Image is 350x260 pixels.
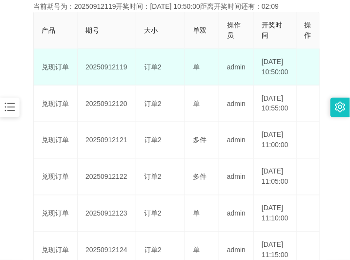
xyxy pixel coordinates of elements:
td: 兑现订单 [34,195,78,232]
i: 图标: bars [3,101,16,113]
td: 20250912120 [78,86,136,122]
td: 20250912122 [78,159,136,195]
td: 兑现订单 [34,49,78,86]
span: 多件 [193,173,206,181]
span: 单 [193,210,200,217]
span: 多件 [193,136,206,144]
td: admin [219,86,254,122]
td: [DATE] 11:00:00 [254,122,297,159]
span: 订单2 [144,210,162,217]
span: 产品 [41,26,55,34]
div: 当前期号为：20250912119开奖时间：[DATE] 10:50:00距离开奖时间还有：02:09 [33,1,317,12]
td: 兑现订单 [34,122,78,159]
i: 图标: setting [335,102,346,112]
td: admin [219,122,254,159]
td: [DATE] 10:50:00 [254,49,297,86]
span: 单 [193,63,200,71]
td: 兑现订单 [34,86,78,122]
span: 订单2 [144,63,162,71]
span: 大小 [144,26,158,34]
td: admin [219,159,254,195]
span: 订单2 [144,173,162,181]
span: 开奖时间 [262,21,282,39]
td: [DATE] 11:05:00 [254,159,297,195]
span: 期号 [85,26,99,34]
td: [DATE] 11:10:00 [254,195,297,232]
span: 订单2 [144,136,162,144]
td: admin [219,49,254,86]
td: 兑现订单 [34,159,78,195]
span: 订单2 [144,100,162,108]
span: 订单2 [144,246,162,254]
td: admin [219,195,254,232]
td: [DATE] 10:55:00 [254,86,297,122]
td: 20250912123 [78,195,136,232]
span: 操作员 [227,21,241,39]
td: 20250912121 [78,122,136,159]
span: 操作 [305,21,311,39]
td: 20250912119 [78,49,136,86]
span: 单 [193,246,200,254]
span: 单双 [193,26,206,34]
span: 单 [193,100,200,108]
